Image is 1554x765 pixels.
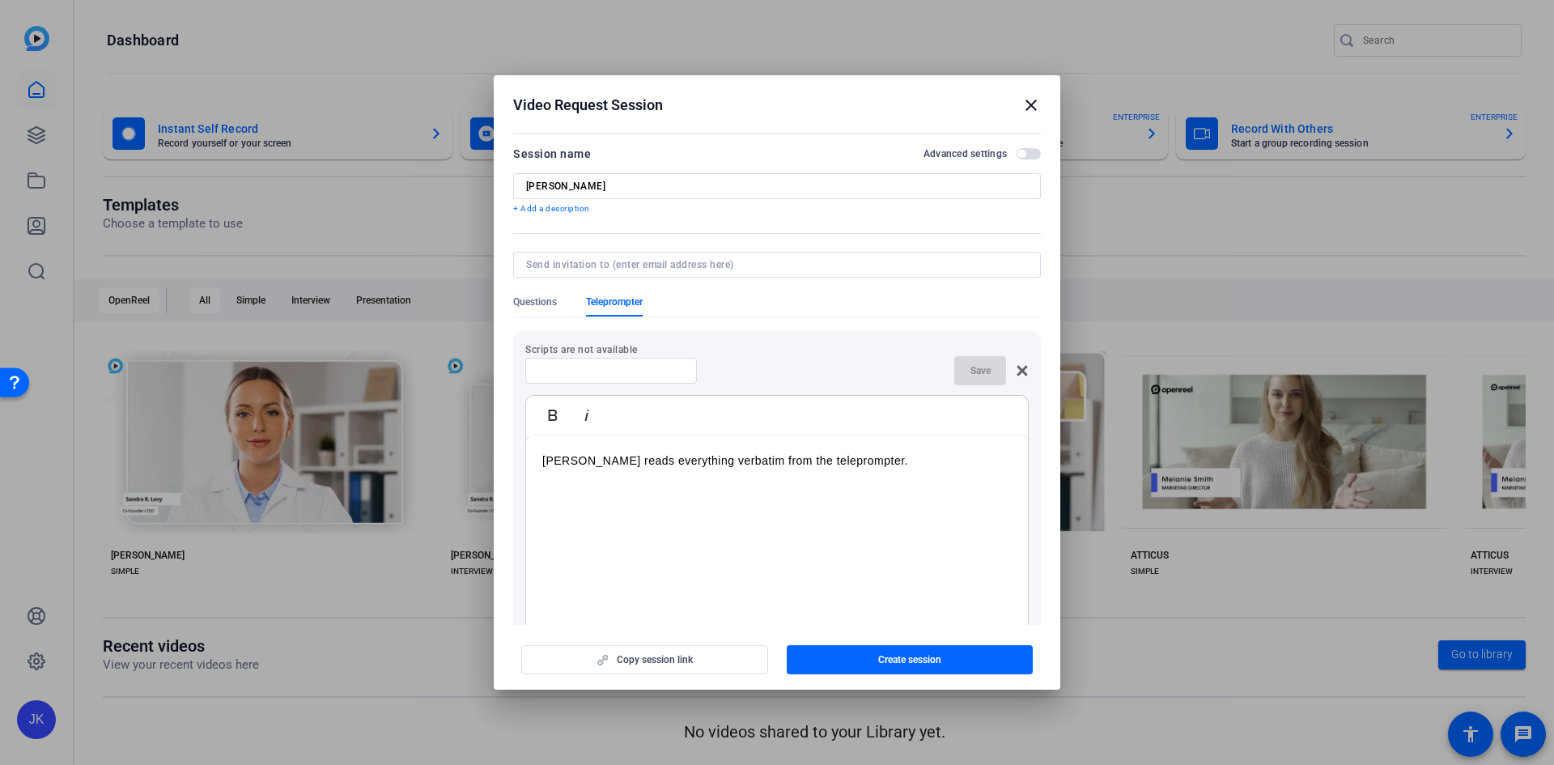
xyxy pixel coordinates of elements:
input: Send invitation to (enter email address here) [526,258,1021,271]
h2: Advanced settings [923,147,1007,160]
mat-icon: close [1021,96,1041,115]
span: Questions [513,295,557,308]
p: Scripts are not available [525,343,1029,356]
p: + Add a description [513,202,1041,215]
input: Enter Session Name [526,180,1028,193]
button: Bold (Ctrl+B) [537,399,568,431]
button: Create session [787,645,1034,674]
p: [PERSON_NAME] reads everything verbatim from the teleprompter. [542,452,1012,470]
button: Italic (Ctrl+I) [571,399,602,431]
div: Session name [513,144,591,164]
span: Teleprompter [586,295,643,308]
div: Video Request Session [513,96,1041,115]
span: Create session [878,653,941,666]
